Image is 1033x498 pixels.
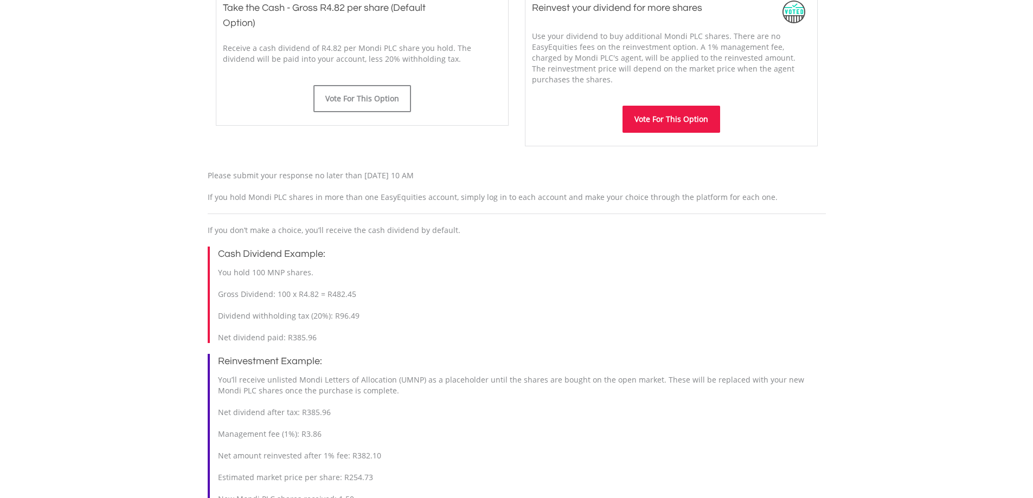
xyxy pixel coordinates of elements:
[218,267,360,342] span: You hold 100 MNP shares. Gross Dividend: 100 x R4.82 = R482.45 Dividend withholding tax (20%): R9...
[223,3,426,28] span: Take the Cash - Gross R4.82 per share (Default Option)
[208,225,826,236] p: If you don’t make a choice, you’ll receive the cash dividend by default.
[532,3,702,13] span: Reinvest your dividend for more shares
[532,31,795,85] span: Use your dividend to buy additional Mondi PLC shares. There are no EasyEquities fees on the reinv...
[623,106,720,133] button: Vote For This Option
[208,170,778,202] span: Please submit your response no later than [DATE] 10 AM If you hold Mondi PLC shares in more than ...
[223,43,471,64] span: Receive a cash dividend of R4.82 per Mondi PLC share you hold. The dividend will be paid into you...
[313,85,411,112] button: Vote For This Option
[218,247,826,262] h3: Cash Dividend Example:
[218,354,826,369] h3: Reinvestment Example:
